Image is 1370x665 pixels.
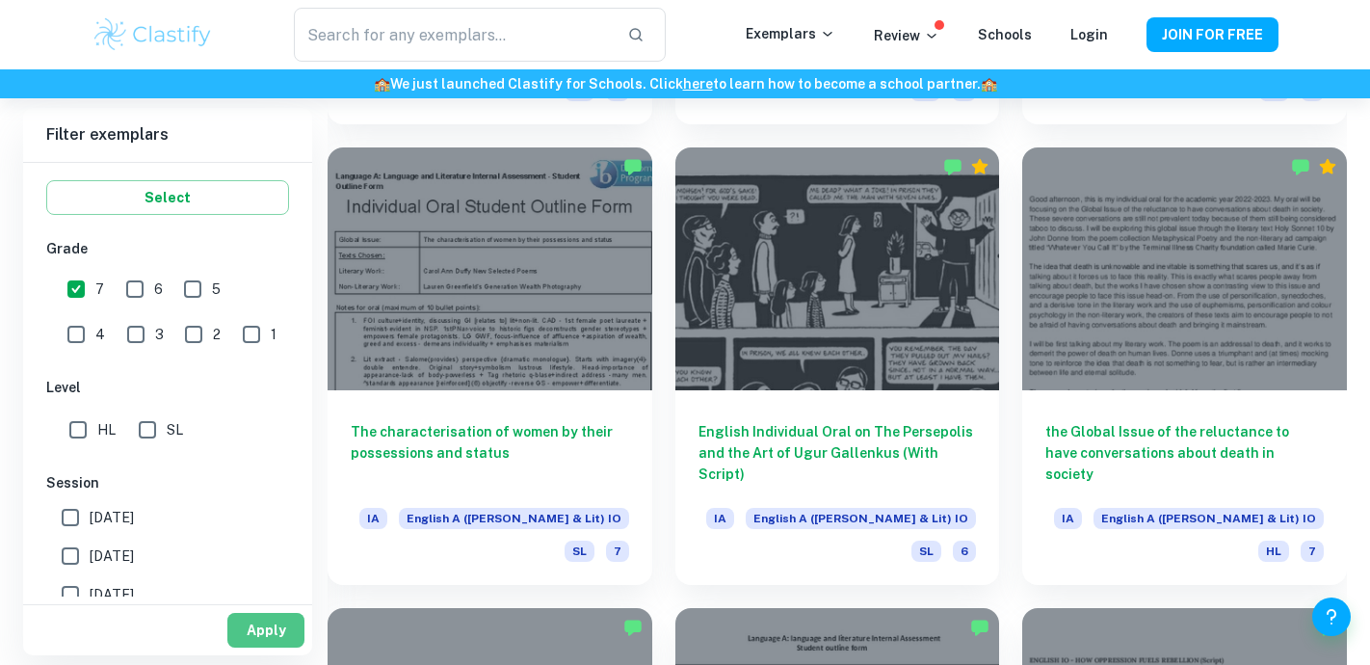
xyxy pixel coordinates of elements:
[1093,508,1324,529] span: English A ([PERSON_NAME] & Lit) IO
[374,76,390,92] span: 🏫
[212,279,221,300] span: 5
[1258,541,1289,562] span: HL
[1054,508,1082,529] span: IA
[623,618,643,637] img: Marked
[706,508,734,529] span: IA
[698,421,977,485] h6: English Individual Oral on The Persepolis and the Art of Ugur Gallenkus (With Script)
[1070,27,1108,42] a: Login
[155,324,164,345] span: 3
[97,419,116,440] span: HL
[92,15,214,54] img: Clastify logo
[1291,157,1310,176] img: Marked
[46,472,289,493] h6: Session
[359,508,387,529] span: IA
[399,508,629,529] span: English A ([PERSON_NAME] & Lit) IO
[1022,147,1347,585] a: the Global Issue of the reluctance to have conversations about death in societyIAEnglish A ([PERS...
[606,541,629,562] span: 7
[154,279,163,300] span: 6
[1045,421,1324,485] h6: the Global Issue of the reluctance to have conversations about death in society
[623,157,643,176] img: Marked
[675,147,1000,585] a: English Individual Oral on The Persepolis and the Art of Ugur Gallenkus (With Script)IAEnglish A ...
[46,377,289,398] h6: Level
[981,76,997,92] span: 🏫
[167,419,183,440] span: SL
[23,108,312,162] h6: Filter exemplars
[1318,157,1337,176] div: Premium
[227,613,304,648] button: Apply
[978,27,1032,42] a: Schools
[874,25,939,46] p: Review
[294,8,612,62] input: Search for any exemplars...
[95,324,105,345] span: 4
[943,157,962,176] img: Marked
[746,23,835,44] p: Exemplars
[683,76,713,92] a: here
[565,541,594,562] span: SL
[1146,17,1278,52] button: JOIN FOR FREE
[90,507,134,528] span: [DATE]
[4,73,1366,94] h6: We just launched Clastify for Schools. Click to learn how to become a school partner.
[953,541,976,562] span: 6
[328,147,652,585] a: The characterisation of women by their possessions and statusIAEnglish A ([PERSON_NAME] & Lit) IOSL7
[970,618,989,637] img: Marked
[46,180,289,215] button: Select
[911,541,941,562] span: SL
[213,324,221,345] span: 2
[1312,598,1351,636] button: Help and Feedback
[95,279,104,300] span: 7
[351,421,629,485] h6: The characterisation of women by their possessions and status
[46,238,289,259] h6: Grade
[970,157,989,176] div: Premium
[90,545,134,567] span: [DATE]
[746,508,976,529] span: English A ([PERSON_NAME] & Lit) IO
[271,324,277,345] span: 1
[90,584,134,605] span: [DATE]
[1301,541,1324,562] span: 7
